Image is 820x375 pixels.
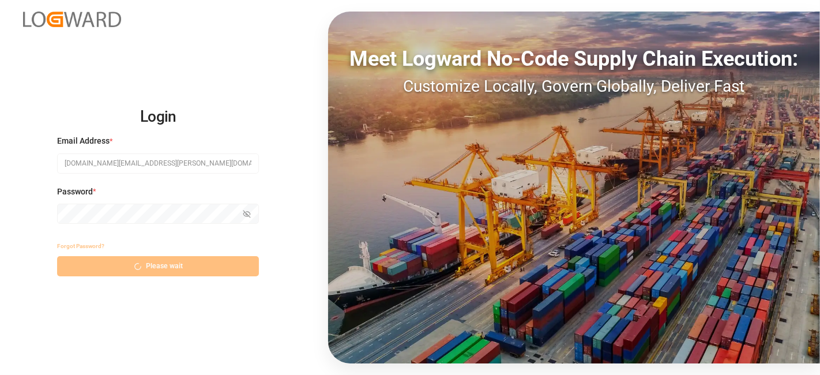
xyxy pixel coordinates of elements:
[328,74,820,99] div: Customize Locally, Govern Globally, Deliver Fast
[57,135,110,147] span: Email Address
[328,43,820,74] div: Meet Logward No-Code Supply Chain Execution:
[23,12,121,27] img: Logward_new_orange.png
[57,186,93,198] span: Password
[57,99,259,136] h2: Login
[57,153,259,174] input: Enter your email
